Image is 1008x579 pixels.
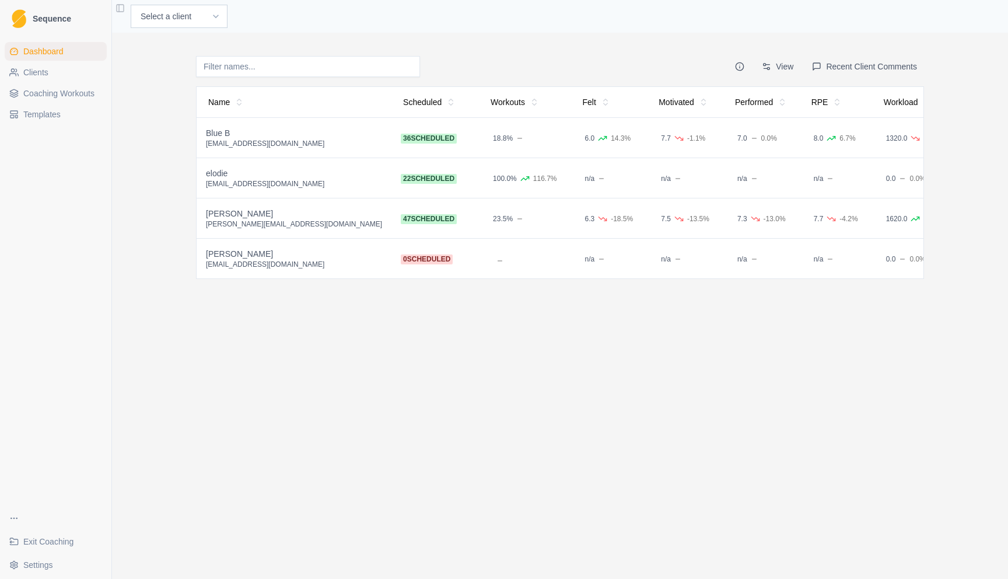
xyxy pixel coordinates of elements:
[5,105,107,124] a: Templates
[206,139,382,148] div: [EMAIL_ADDRESS][DOMAIN_NAME]
[839,214,857,224] div: -4.2%
[687,214,709,224] div: -13.5%
[5,84,107,103] a: Coaching Workouts
[733,253,766,265] button: n/a
[584,214,594,224] div: 6.3
[737,174,747,183] div: n/a
[23,67,48,78] span: Clients
[5,556,107,574] button: Settings
[401,254,453,264] span: 0 scheduled
[584,134,594,143] div: 6.0
[401,174,457,184] span: 22 scheduled
[584,174,594,183] div: n/a
[5,63,107,82] a: Clients
[814,134,824,143] div: 8.0
[201,92,251,113] button: Name
[493,214,513,224] div: 23.5%
[33,15,71,23] span: Sequence
[206,208,382,219] div: [PERSON_NAME]
[728,92,794,113] button: Performed
[814,214,824,224] div: 7.7
[877,92,939,113] button: Workload
[733,212,790,225] button: 7.3-13.0%
[611,134,631,143] div: 14.3%
[805,56,924,77] button: Recent Client Comments
[656,253,689,265] button: n/a
[881,132,951,144] button: 1320.0-59.3%
[401,134,457,144] span: 36 scheduled
[488,172,561,184] button: 100.0%116.7%
[809,132,860,144] button: 8.06.7%
[886,254,896,264] div: 0.0
[580,172,613,184] button: n/a
[809,253,842,265] button: n/a
[23,536,73,547] span: Exit Coaching
[881,212,949,225] button: 1620.035.0%
[484,92,546,113] button: Workouts
[809,172,842,184] button: n/a
[5,532,107,551] a: Exit Coaching
[761,134,777,143] div: 0.0%
[5,5,107,33] a: LogoSequence
[401,214,457,224] span: 47 scheduled
[611,214,633,224] div: -18.5%
[196,56,420,77] input: Filter names...
[733,132,782,144] button: 7.00.0%
[580,212,638,225] button: 6.3-18.5%
[656,132,710,144] button: 7.7-1.1%
[23,88,94,99] span: Coaching Workouts
[493,174,517,183] div: 100.0%
[909,174,925,183] div: 0.0%
[881,172,930,184] button: 0.00.0%
[206,260,382,269] div: [EMAIL_ADDRESS][DOMAIN_NAME]
[687,134,705,143] div: -1.1%
[584,254,594,264] div: n/a
[839,134,855,143] div: 6.7%
[733,172,766,184] button: n/a
[5,42,107,61] a: Dashboard
[881,253,930,265] button: 0.00.0%
[886,134,908,143] div: 1320.0
[661,214,671,224] div: 7.5
[23,46,64,57] span: Dashboard
[755,56,800,77] button: View
[814,174,824,183] div: n/a
[764,214,786,224] div: -13.0%
[206,179,382,189] div: [EMAIL_ADDRESS][DOMAIN_NAME]
[206,127,382,139] div: Blue B
[23,109,61,120] span: Templates
[575,92,617,113] button: Felt
[206,248,382,260] div: [PERSON_NAME]
[661,134,671,143] div: 7.7
[804,92,849,113] button: RPE
[488,132,531,144] button: 18.8%
[809,212,863,225] button: 7.7-4.2%
[656,172,689,184] button: n/a
[493,134,513,143] div: 18.8%
[814,254,824,264] div: n/a
[737,254,747,264] div: n/a
[580,132,635,144] button: 6.014.3%
[661,254,671,264] div: n/a
[656,212,714,225] button: 7.5-13.5%
[737,214,747,224] div: 7.3
[580,253,613,265] button: n/a
[206,168,382,179] div: elodie
[12,9,26,29] img: Logo
[909,254,925,264] div: 0.0%
[886,174,896,183] div: 0.0
[396,92,463,113] button: Scheduled
[488,212,531,225] button: 23.5%
[206,219,382,229] div: [PERSON_NAME][EMAIL_ADDRESS][DOMAIN_NAME]
[652,92,715,113] button: Motivated
[661,174,671,183] div: n/a
[886,214,908,224] div: 1620.0
[533,174,557,183] div: 116.7%
[737,134,747,143] div: 7.0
